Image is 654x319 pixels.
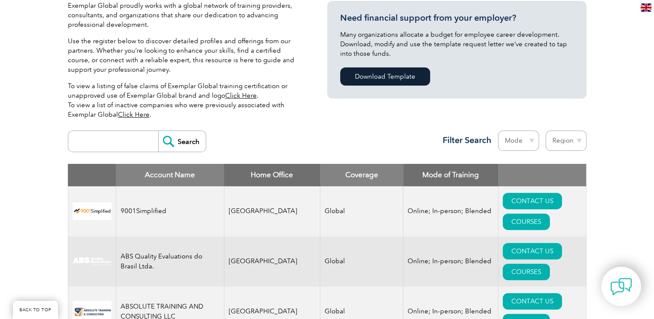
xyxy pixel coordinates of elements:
[437,135,491,146] h3: Filter Search
[68,81,301,119] p: To view a listing of false claims of Exemplar Global training certification or unapproved use of ...
[224,164,320,186] th: Home Office: activate to sort column ascending
[340,30,574,58] p: Many organizations allocate a budget for employee career development. Download, modify and use th...
[320,236,403,287] td: Global
[73,257,112,266] img: c92924ac-d9bc-ea11-a814-000d3a79823d-logo.jpg
[68,1,301,29] p: Exemplar Global proudly works with a global network of training providers, consultants, and organ...
[320,164,403,186] th: Coverage: activate to sort column ascending
[503,293,562,309] a: CONTACT US
[158,131,206,152] input: Search
[224,186,320,236] td: [GEOGRAPHIC_DATA]
[320,186,403,236] td: Global
[498,164,586,186] th: : activate to sort column ascending
[403,236,498,287] td: Online; In-person; Blended
[118,111,150,118] a: Click Here
[503,193,562,209] a: CONTACT US
[503,264,550,280] a: COURSES
[116,164,224,186] th: Account Name: activate to sort column descending
[116,186,224,236] td: 9001Simplified
[116,236,224,287] td: ABS Quality Evaluations do Brasil Ltda.
[610,276,632,297] img: contact-chat.png
[340,67,430,86] a: Download Template
[403,164,498,186] th: Mode of Training: activate to sort column ascending
[503,214,550,230] a: COURSES
[403,186,498,236] td: Online; In-person; Blended
[68,36,301,74] p: Use the register below to discover detailed profiles and offerings from our partners. Whether you...
[503,243,562,259] a: CONTACT US
[340,13,574,23] h3: Need financial support from your employer?
[641,3,651,12] img: en
[225,92,257,99] a: Click Here
[13,301,58,319] a: BACK TO TOP
[224,236,320,287] td: [GEOGRAPHIC_DATA]
[73,202,112,220] img: 37c9c059-616f-eb11-a812-002248153038-logo.png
